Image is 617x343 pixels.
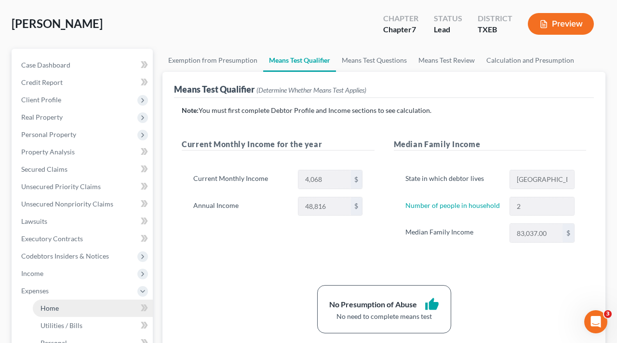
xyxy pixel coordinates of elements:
a: Means Test Qualifier [263,49,336,72]
input: 0.00 [298,197,351,216]
a: Secured Claims [13,161,153,178]
a: Property Analysis [13,143,153,161]
span: [PERSON_NAME] [12,16,103,30]
div: District [478,13,512,24]
div: Chapter [383,24,418,35]
label: Median Family Income [401,223,505,243]
span: Home [40,304,59,312]
a: Lawsuits [13,213,153,230]
button: Preview [528,13,594,35]
h5: Current Monthly Income for the year [182,138,375,151]
div: $ [351,170,362,189]
span: Credit Report [21,78,63,86]
a: Calculation and Presumption [481,49,580,72]
a: Utilities / Bills [33,317,153,334]
span: Utilities / Bills [40,321,82,329]
input: 0.00 [298,170,351,189]
div: Status [434,13,462,24]
a: Executory Contracts [13,230,153,247]
div: Lead [434,24,462,35]
input: 0.00 [510,224,563,242]
input: State [510,170,574,189]
span: 3 [604,310,612,318]
h5: Median Family Income [394,138,587,151]
span: Income [21,269,43,277]
span: Unsecured Nonpriority Claims [21,200,113,208]
div: TXEB [478,24,512,35]
div: Chapter [383,13,418,24]
label: State in which debtor lives [401,170,505,189]
iframe: Intercom live chat [584,310,607,333]
span: Unsecured Priority Claims [21,182,101,191]
a: Means Test Review [413,49,481,72]
input: -- [510,197,574,216]
span: Lawsuits [21,217,47,225]
div: $ [351,197,362,216]
span: 7 [412,25,416,34]
a: Exemption from Presumption [162,49,263,72]
a: Case Dashboard [13,56,153,74]
label: Annual Income [188,197,293,216]
label: Current Monthly Income [188,170,293,189]
div: No Presumption of Abuse [329,299,417,310]
span: Client Profile [21,96,61,104]
span: Secured Claims [21,165,67,173]
a: Home [33,300,153,317]
p: You must first complete Debtor Profile and Income sections to see calculation. [182,106,586,115]
div: Means Test Qualifier [174,83,366,95]
a: Number of people in household [405,201,500,209]
span: Executory Contracts [21,234,83,243]
a: Means Test Questions [336,49,413,72]
span: Personal Property [21,130,76,138]
i: thumb_up [425,297,439,312]
span: Codebtors Insiders & Notices [21,252,109,260]
span: Real Property [21,113,63,121]
div: $ [563,224,574,242]
div: No need to complete means test [329,312,439,321]
strong: Note: [182,106,199,114]
span: Case Dashboard [21,61,70,69]
span: Property Analysis [21,148,75,156]
span: (Determine Whether Means Test Applies) [256,86,366,94]
span: Expenses [21,287,49,295]
a: Unsecured Priority Claims [13,178,153,195]
a: Credit Report [13,74,153,91]
a: Unsecured Nonpriority Claims [13,195,153,213]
